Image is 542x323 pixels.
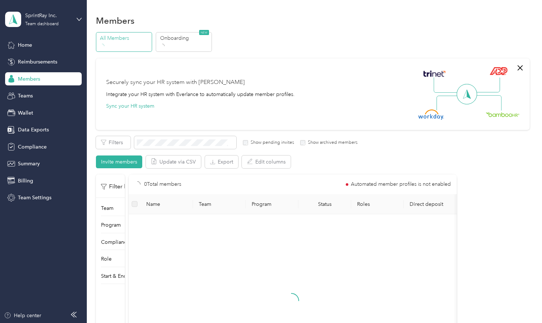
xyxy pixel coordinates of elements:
h1: Members [96,17,135,24]
th: Team [193,194,245,214]
th: Name [140,194,193,214]
span: Data Exports [18,126,49,134]
span: Members [18,75,40,83]
img: BambooHR [486,112,519,117]
th: Program [246,194,298,214]
span: Summary [18,160,40,168]
p: Filter by [101,182,131,191]
span: Team Settings [18,194,51,201]
button: Export [205,155,238,168]
img: ADP [489,67,507,75]
label: Show pending invites [248,139,294,146]
iframe: Everlance-gr Chat Button Frame [501,282,542,323]
button: Update via CSV [146,155,201,168]
th: Roles [351,194,404,214]
img: Trinet [422,69,447,79]
button: Filters [96,136,131,149]
div: Securely sync your HR system with [PERSON_NAME] [106,78,245,87]
button: Invite members [96,155,142,168]
img: Workday [418,109,444,120]
button: Edit columns [242,155,291,168]
label: Show archived members [305,139,357,146]
th: Direct deposit [404,194,457,214]
div: Team dashboard [25,22,59,26]
span: Home [18,41,32,49]
span: Compliance [18,143,47,151]
p: Onboarding [160,34,210,42]
p: Team [101,204,113,212]
p: All Members [100,34,150,42]
p: Program [101,221,121,229]
span: NEW [199,30,209,35]
img: Line Right Down [476,95,502,111]
span: Wallet [18,109,33,117]
img: Line Right Up [475,77,500,93]
th: Status [298,194,351,214]
span: Name [146,201,187,207]
p: 0 Total members [144,180,181,188]
img: Line Left Down [436,95,462,110]
button: Help center [4,312,41,319]
img: Line Left Up [434,77,459,93]
button: Sync your HR system [106,102,154,110]
p: Compliance status [101,238,144,246]
span: Automated member profiles is not enabled [351,182,451,187]
div: SprintRay Inc. [25,12,71,19]
p: Start & End Dates [101,272,142,280]
div: Integrate your HR system with Everlance to automatically update member profiles. [106,91,295,98]
p: Role [101,255,112,263]
span: Billing [18,177,33,185]
span: Reimbursements [18,58,57,66]
span: Teams [18,92,33,100]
